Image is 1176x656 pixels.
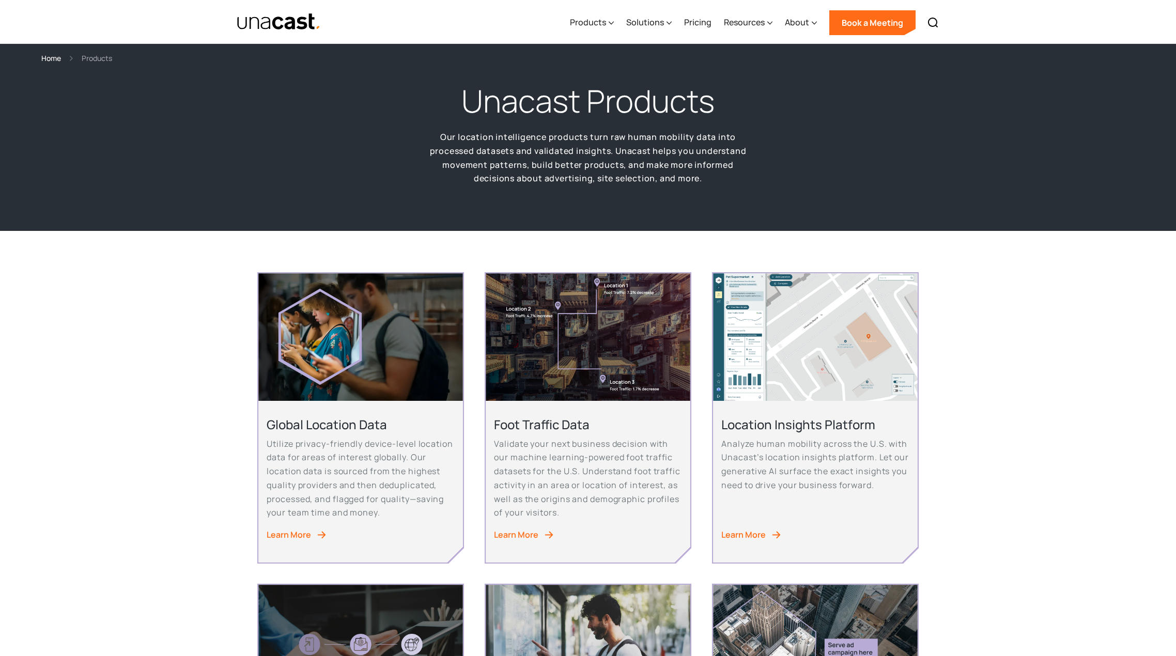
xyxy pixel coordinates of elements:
[721,528,766,542] div: Learn More
[721,416,909,432] h2: Location Insights Platform
[267,528,311,542] div: Learn More
[237,13,321,31] a: home
[829,10,916,35] a: Book a Meeting
[267,416,454,432] h2: Global Location Data
[428,130,748,185] p: Our location intelligence products turn raw human mobility data into processed datasets and valid...
[684,2,711,44] a: Pricing
[494,437,682,520] p: Validate your next business decision with our machine learning-powered foot traffic datasets for ...
[267,437,454,520] p: Utilize privacy-friendly device-level location data for areas of interest globally. Our location ...
[785,16,809,28] div: About
[486,273,690,401] img: An aerial view of a city block with foot traffic data and location data information
[494,528,682,542] a: Learn More
[724,16,765,28] div: Resources
[626,16,664,28] div: Solutions
[721,528,909,542] a: Learn More
[570,2,614,44] div: Products
[570,16,606,28] div: Products
[494,528,538,542] div: Learn More
[461,81,715,122] h1: Unacast Products
[713,273,917,401] img: An image of the unacast UI. Shows a map of a pet supermarket along with relevant data in the side...
[785,2,817,44] div: About
[626,2,672,44] div: Solutions
[82,52,112,64] div: Products
[237,13,321,31] img: Unacast text logo
[41,52,61,64] a: Home
[927,17,939,29] img: Search icon
[724,2,772,44] div: Resources
[494,416,682,432] h2: Foot Traffic Data
[267,528,454,542] a: Learn More
[721,437,909,492] p: Analyze human mobility across the U.S. with Unacast’s location insights platform. Let our generat...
